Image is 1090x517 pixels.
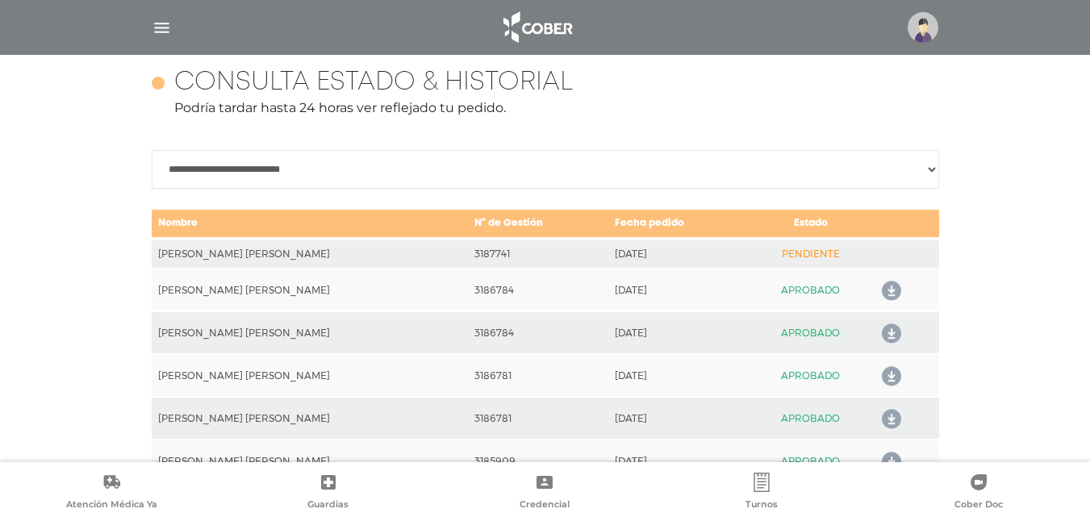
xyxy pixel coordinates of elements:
[3,473,220,514] a: Atención Médica Ya
[152,98,939,118] p: Podría tardar hasta 24 horas ver reflejado tu pedido.
[468,440,608,482] td: 3185909
[468,209,608,239] td: N° de Gestión
[152,440,469,482] td: [PERSON_NAME] [PERSON_NAME]
[468,397,608,440] td: 3186781
[468,311,608,354] td: 3186784
[608,269,750,311] td: [DATE]
[152,18,172,38] img: Cober_menu-lines-white.svg
[749,397,872,440] td: APROBADO
[749,209,872,239] td: Estado
[749,354,872,397] td: APROBADO
[495,8,579,47] img: logo_cober_home-white.png
[468,239,608,269] td: 3187741
[152,397,469,440] td: [PERSON_NAME] [PERSON_NAME]
[654,473,871,514] a: Turnos
[608,209,750,239] td: Fecha pedido
[468,269,608,311] td: 3186784
[66,498,157,513] span: Atención Médica Ya
[870,473,1087,514] a: Cober Doc
[608,440,750,482] td: [DATE]
[608,311,750,354] td: [DATE]
[745,498,778,513] span: Turnos
[152,239,469,269] td: [PERSON_NAME] [PERSON_NAME]
[749,311,872,354] td: APROBADO
[152,269,469,311] td: [PERSON_NAME] [PERSON_NAME]
[749,440,872,482] td: APROBADO
[152,209,469,239] td: Nombre
[520,498,570,513] span: Credencial
[307,498,349,513] span: Guardias
[954,498,1003,513] span: Cober Doc
[749,239,872,269] td: PENDIENTE
[608,239,750,269] td: [DATE]
[174,68,573,98] h4: Consulta estado & historial
[220,473,437,514] a: Guardias
[908,12,938,43] img: profile-placeholder.svg
[608,397,750,440] td: [DATE]
[436,473,654,514] a: Credencial
[152,354,469,397] td: [PERSON_NAME] [PERSON_NAME]
[749,269,872,311] td: APROBADO
[152,311,469,354] td: [PERSON_NAME] [PERSON_NAME]
[468,354,608,397] td: 3186781
[608,354,750,397] td: [DATE]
